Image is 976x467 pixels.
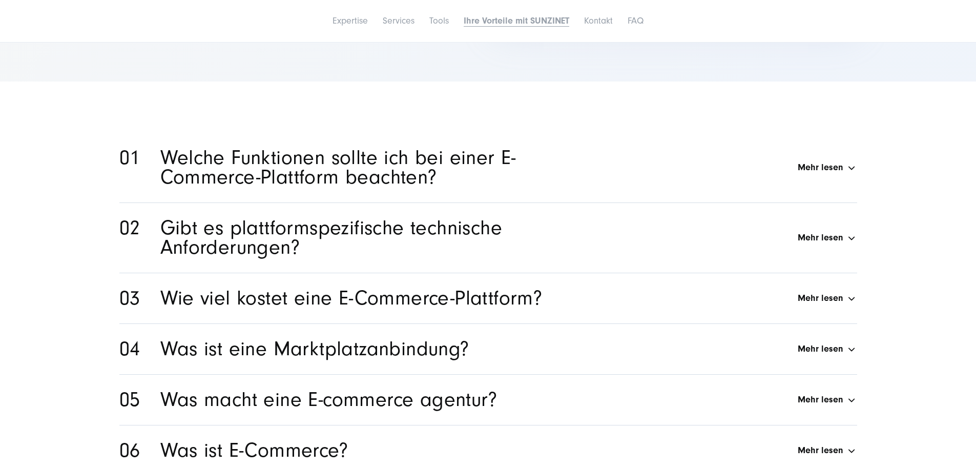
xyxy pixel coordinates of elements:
h2: Gibt es plattformspezifische technische Anforderungen? [160,218,578,257]
a: FAQ [628,15,643,26]
a: Tools [429,15,449,26]
a: Kontakt [584,15,613,26]
h2: Was ist E-Commerce? [160,441,348,460]
a: Ihre Vorteile mit SUNZINET [464,15,569,26]
h2: Wie viel kostet eine E-Commerce-Plattform? [160,289,543,308]
h2: Welche Funktionen sollte ich bei einer E-Commerce-Plattform beachten? [160,148,578,187]
a: Expertise [333,15,368,26]
h2: Was ist eine Marktplatzanbindung? [160,339,469,359]
h2: Was macht eine E-commerce agentur? [160,390,497,410]
a: Services [383,15,414,26]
